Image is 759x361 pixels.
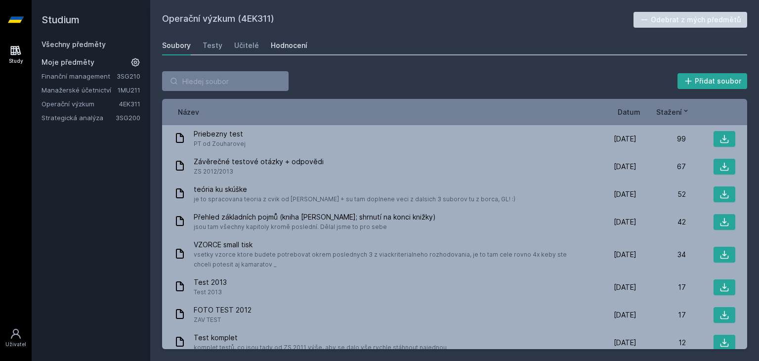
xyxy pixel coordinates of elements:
[677,73,748,89] button: Přidat soubor
[194,305,252,315] span: FOTO TEST 2012
[271,41,307,50] div: Hodnocení
[271,36,307,55] a: Hodnocení
[118,86,140,94] a: 1MU211
[614,217,636,227] span: [DATE]
[162,12,633,28] h2: Operační výzkum (4EK311)
[636,282,686,292] div: 17
[42,71,117,81] a: Finanční management
[178,107,199,117] button: Název
[42,113,116,123] a: Strategická analýza
[618,107,640,117] button: Datum
[194,157,324,167] span: Závěrečné testové otázky + odpovědi
[636,162,686,172] div: 67
[42,57,94,67] span: Moje předměty
[194,139,246,149] span: PT od Zouharovej
[42,40,106,48] a: Všechny předměty
[194,343,447,353] span: komplet testů, co jsou tady od ZS 2011 výše, aby se dalo vše rychle stáhnout najednou
[234,41,259,50] div: Učitelé
[614,162,636,172] span: [DATE]
[614,250,636,260] span: [DATE]
[633,12,748,28] button: Odebrat z mých předmětů
[656,107,682,117] span: Stažení
[203,41,222,50] div: Testy
[194,240,583,250] span: VZORCE small tisk
[656,107,690,117] button: Stažení
[234,36,259,55] a: Učitelé
[636,134,686,144] div: 99
[636,189,686,199] div: 52
[194,222,436,232] span: jsou tam všechny kapitoly kromě poslední. Dělal jsme to pro sebe
[5,341,26,348] div: Uživatel
[194,167,324,177] span: ZS 2012/2013
[194,333,447,343] span: Test komplet
[636,310,686,320] div: 17
[194,212,436,222] span: Přehled základních pojmů (kniha [PERSON_NAME]; shrnutí na konci knižky)
[119,100,140,108] a: 4EK311
[9,57,23,65] div: Study
[203,36,222,55] a: Testy
[42,85,118,95] a: Manažerské účetnictví
[194,129,246,139] span: Priebezny test
[614,310,636,320] span: [DATE]
[194,250,583,270] span: vsetky vzorce ktore budete potrebovat okrem poslednych 3 z viackriterialneho rozhodovania, je to ...
[614,134,636,144] span: [DATE]
[636,338,686,348] div: 12
[2,40,30,70] a: Study
[194,184,515,194] span: teória ku skúške
[2,323,30,353] a: Uživatel
[194,277,227,287] span: Test 2013
[162,36,191,55] a: Soubory
[194,315,252,325] span: ZAV TEST
[42,99,119,109] a: Operační výzkum
[614,189,636,199] span: [DATE]
[194,194,515,204] span: je to spracovana teoria z cvik od [PERSON_NAME] + su tam doplnene veci z dalsich 3 suborov tu z b...
[162,41,191,50] div: Soubory
[614,338,636,348] span: [DATE]
[614,282,636,292] span: [DATE]
[117,72,140,80] a: 3SG210
[162,71,289,91] input: Hledej soubor
[636,217,686,227] div: 42
[194,287,227,297] span: Test 2013
[116,114,140,122] a: 3SG200
[636,250,686,260] div: 34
